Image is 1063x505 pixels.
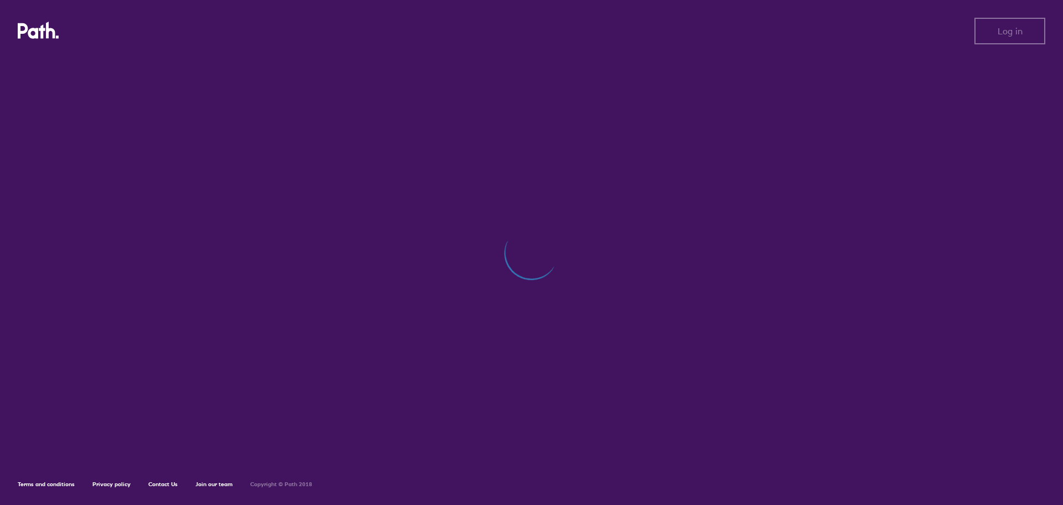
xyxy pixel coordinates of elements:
[148,481,178,488] a: Contact Us
[250,481,312,488] h6: Copyright © Path 2018
[18,481,75,488] a: Terms and conditions
[195,481,233,488] a: Join our team
[92,481,131,488] a: Privacy policy
[974,18,1045,44] button: Log in
[998,26,1023,36] span: Log in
